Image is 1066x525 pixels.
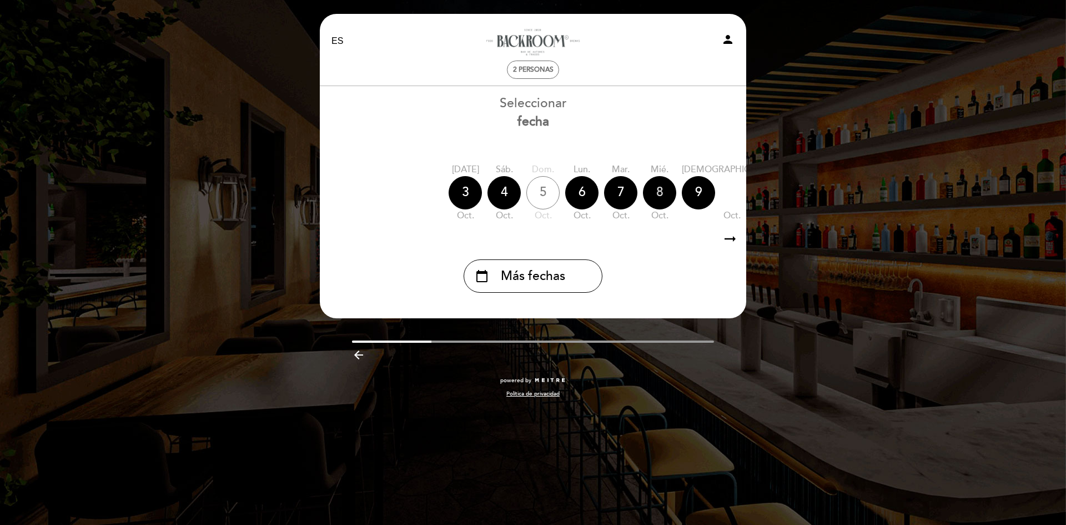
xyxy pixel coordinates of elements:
div: oct. [565,209,599,222]
div: [DEMOGRAPHIC_DATA]. [682,163,782,176]
div: oct. [682,209,782,222]
div: oct. [449,209,482,222]
div: oct. [643,209,676,222]
div: mié. [643,163,676,176]
div: 3 [449,176,482,209]
div: 4 [487,176,521,209]
i: arrow_backward [352,348,365,362]
div: lun. [565,163,599,176]
div: oct. [526,209,560,222]
div: 8 [643,176,676,209]
div: oct. [487,209,521,222]
a: Política de privacidad [506,390,560,398]
button: person [721,33,735,50]
a: powered by [500,377,566,384]
div: Seleccionar [319,94,747,131]
span: Más fechas [501,267,565,286]
div: [DATE] [449,163,482,176]
div: 7 [604,176,637,209]
div: 6 [565,176,599,209]
i: calendar_today [475,267,489,286]
a: Backroom Bar - [GEOGRAPHIC_DATA] [464,26,602,57]
div: oct. [604,209,637,222]
i: arrow_right_alt [722,227,738,251]
div: 5 [526,176,560,209]
i: person [721,33,735,46]
div: dom. [526,163,560,176]
span: powered by [500,377,531,384]
img: MEITRE [534,378,566,383]
div: sáb. [487,163,521,176]
div: mar. [604,163,637,176]
b: fecha [517,114,549,129]
span: 2 personas [513,66,554,74]
div: 9 [682,176,715,209]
